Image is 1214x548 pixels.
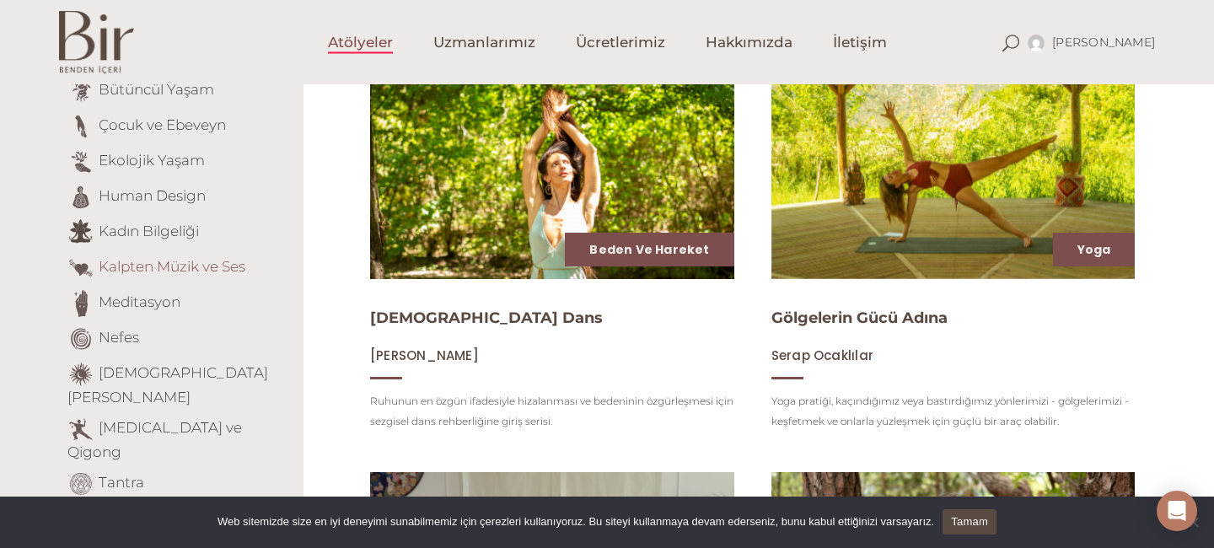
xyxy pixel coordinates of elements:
[99,258,245,275] a: Kalpten Müzik ve Ses
[1077,241,1111,258] a: Yoga
[99,223,199,239] a: Kadın Bilgeliği
[771,309,948,327] a: Gölgelerin Gücü Adına
[99,152,205,169] a: Ekolojik Yaşam
[771,391,1136,432] p: Yoga pratiği, kaçındığımız veya bastırdığımız yönlerimizi - gölgelerimizi - keşfetmek ve onlarla ...
[706,33,792,52] span: Hakkımızda
[99,329,139,346] a: Nefes
[589,241,709,258] a: Beden ve Hareket
[771,347,873,363] a: Serap Ocaklılar
[67,419,242,460] a: [MEDICAL_DATA] ve Qigong
[99,474,144,491] a: Tantra
[99,187,206,204] a: Human Design
[370,309,603,327] a: [DEMOGRAPHIC_DATA] Dans
[370,391,734,432] p: Ruhunun en özgün ifadesiyle hizalanması ve bedeninin özgürleşmesi için sezgisel dans rehberliğine...
[99,293,180,310] a: Meditasyon
[433,33,535,52] span: Uzmanlarımız
[576,33,665,52] span: Ücretlerimiz
[833,33,887,52] span: İletişim
[67,364,268,406] a: [DEMOGRAPHIC_DATA][PERSON_NAME]
[99,116,226,133] a: Çocuk ve Ebeveyn
[99,81,214,98] a: Bütüncül Yaşam
[218,513,934,530] span: Web sitemizde size en iyi deneyimi sunabilmemiz için çerezleri kullanıyoruz. Bu siteyi kullanmaya...
[370,347,479,363] a: [PERSON_NAME]
[1157,491,1197,531] div: Open Intercom Messenger
[943,509,996,535] a: Tamam
[1052,35,1155,50] span: [PERSON_NAME]
[771,347,873,364] span: Serap Ocaklılar
[328,33,393,52] span: Atölyeler
[370,347,479,364] span: [PERSON_NAME]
